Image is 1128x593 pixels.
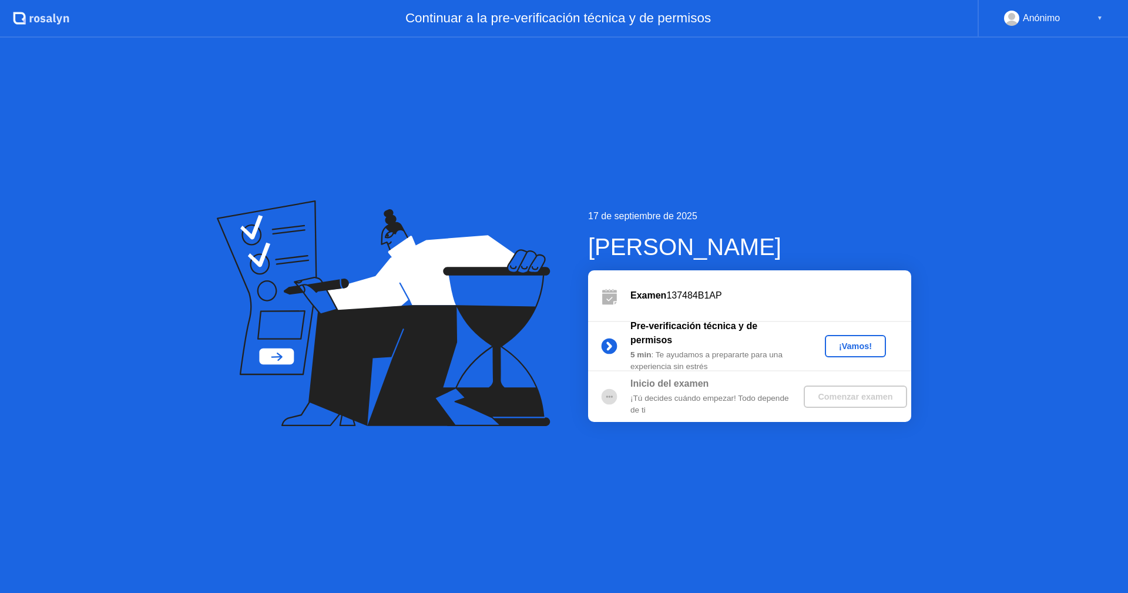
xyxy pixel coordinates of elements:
div: Comenzar examen [808,392,902,401]
div: ▼ [1097,11,1103,26]
div: ¡Vamos! [830,341,881,351]
b: Pre-verificación técnica y de permisos [630,321,757,345]
b: Examen [630,290,666,300]
button: ¡Vamos! [825,335,886,357]
div: 17 de septiembre de 2025 [588,209,911,223]
div: : Te ayudamos a prepararte para una experiencia sin estrés [630,349,800,373]
div: 137484B1AP [630,289,911,303]
div: [PERSON_NAME] [588,229,911,264]
b: 5 min [630,350,652,359]
button: Comenzar examen [804,386,907,408]
div: ¡Tú decides cuándo empezar! Todo depende de ti [630,393,800,417]
div: Anónimo [1023,11,1060,26]
b: Inicio del examen [630,378,709,388]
